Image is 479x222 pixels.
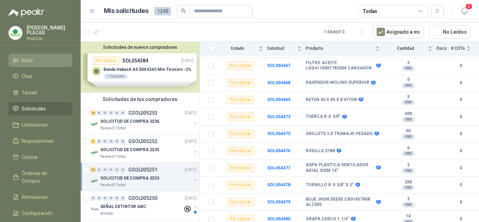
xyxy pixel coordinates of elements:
a: Tareas [8,86,72,99]
p: GSOL005253 [128,110,157,115]
div: Por cotizar [227,96,254,104]
b: SOL054467 [267,63,290,68]
span: Solicitudes [22,105,46,113]
a: Negociaciones [8,134,72,148]
div: Por cotizar [227,181,254,189]
span: Negociaciones [22,137,54,145]
span: Producto [306,46,374,51]
b: 0 [451,114,471,120]
p: Panela El Trébol [100,126,126,131]
b: 5 [384,94,432,100]
b: TUERCA R.O 3/8" [306,114,340,120]
a: SOL054480 [267,216,290,221]
img: Company Logo [90,148,99,157]
p: SOLICITUD DE COMPRA 2233 [100,175,159,182]
span: 5 [465,3,473,10]
a: 3 0 0 0 0 0 GSOL005252[DATE] Company LogoSOLICITUD DE COMPRA 2235Panela El Trébol [90,137,198,160]
th: Estado [218,42,267,55]
a: Licitaciones [8,118,72,132]
span: # COTs [451,46,465,51]
div: Por cotizar [227,130,254,138]
span: Estado [218,46,257,51]
span: Cotizar [22,153,38,161]
b: RODILLO 2788 [306,148,335,154]
div: 0 [96,110,102,115]
b: SOL054476 [267,148,290,153]
span: Órdenes de Compra [22,169,66,185]
div: 32 [90,167,96,172]
div: Por cotizar [227,147,254,155]
h1: Mis solicitudes [104,6,149,16]
b: RASPADOR MOLINO SUPERIOR [306,80,369,86]
b: 2 [384,162,432,168]
b: 0 [451,62,471,69]
button: Asignado a mi [373,25,424,39]
p: SEÑAL EXTINTOR ABC [100,203,146,210]
div: Por cotizar [227,79,254,87]
b: 14 [384,214,432,219]
p: Panela El Trébol [100,154,126,160]
th: Cantidad [384,42,437,55]
b: 0 [451,165,471,171]
p: Panela El Trébol [100,182,126,188]
div: 0 [114,167,120,172]
div: 0 [108,196,114,201]
div: Solicitudes de tus compradores [81,93,200,106]
p: [DATE] [185,138,197,145]
b: 0 [451,130,471,137]
p: [DATE] [185,195,197,202]
a: 32 0 0 0 0 0 GSOL005251[DATE] Company LogoSOLICITUD DE COMPRA 2233Panela El Trébol [90,166,198,188]
b: 2 [384,196,432,202]
div: Por cotizar [227,113,254,121]
span: Inicio [22,56,33,64]
button: No Leídos [429,25,471,39]
b: 5 [384,77,432,83]
div: 3 [90,139,96,144]
div: UND [402,117,415,122]
div: Por cotizar [227,61,254,70]
b: SOL054475 [267,131,290,136]
p: Rodiclar [27,36,72,41]
th: # COTs [451,42,479,55]
div: 0 [114,139,120,144]
b: 0 [451,199,471,206]
button: 5 [458,5,471,18]
p: [DATE] [185,110,197,116]
b: 50 [384,128,432,134]
a: SOL054478 [267,182,290,187]
span: 1248 [154,7,171,15]
div: 0 [102,139,108,144]
img: Logo peakr [8,8,44,17]
div: 0 [108,139,114,144]
div: UND [402,151,415,156]
b: 0 [451,182,471,188]
b: RETEN 50 X 65 X 8 VITON [306,97,357,103]
b: 0 [451,148,471,154]
div: 0 [114,110,120,115]
b: SOL054468 [267,80,290,85]
span: Solicitud [267,46,296,51]
p: SOLICITUD DE COMPRA 2236 [100,118,159,125]
div: 0 [102,167,108,172]
div: 0 [108,167,114,172]
span: Licitaciones [22,121,48,129]
div: 0 [102,196,108,201]
a: SOL054477 [267,166,290,170]
div: Por cotizar [227,164,254,172]
div: 0 [114,196,120,201]
p: [DATE] [185,167,197,173]
img: Company Logo [9,26,22,40]
div: UND [402,202,415,208]
div: 0 [108,110,114,115]
span: Configuración [22,209,53,217]
div: 0 [120,167,126,172]
p: [PERSON_NAME] PLAZAS [27,25,72,35]
div: Solicitudes de nuevos compradoresPor cotizarSOL054384[DATE] Banda Habasit A5 50X4243 Mm Tension -... [81,42,200,93]
div: Por cotizar [227,198,254,206]
a: 10 0 0 0 0 0 GSOL005253[DATE] Company LogoSOLICITUD DE COMPRA 2236Panela El Trébol [90,109,198,131]
a: SOL054469 [267,97,290,102]
div: UND [402,134,415,140]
